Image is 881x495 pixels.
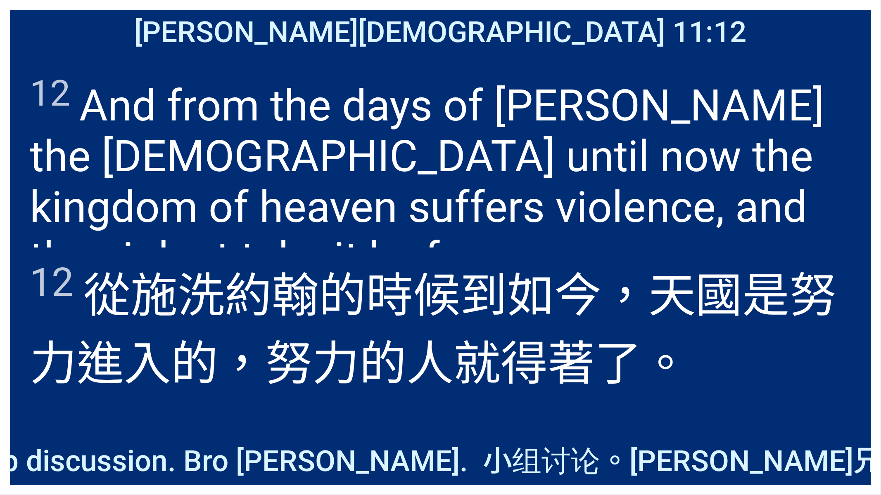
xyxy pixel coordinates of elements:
[135,15,747,49] span: [PERSON_NAME][DEMOGRAPHIC_DATA] 11:12
[454,336,689,391] wg973: 就得著了
[30,268,837,391] wg2491: 的時候
[642,336,689,391] wg726: 。
[77,336,689,391] wg971: 進入的，努力的人
[30,72,851,283] span: And from the days of [PERSON_NAME] the [DEMOGRAPHIC_DATA] until now the kingdom of heaven suffers...
[30,268,837,391] wg910: 約翰
[30,72,70,114] sup: 12
[30,268,837,391] wg575: 施洗
[30,259,74,305] sup: 12
[30,257,851,394] span: 從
